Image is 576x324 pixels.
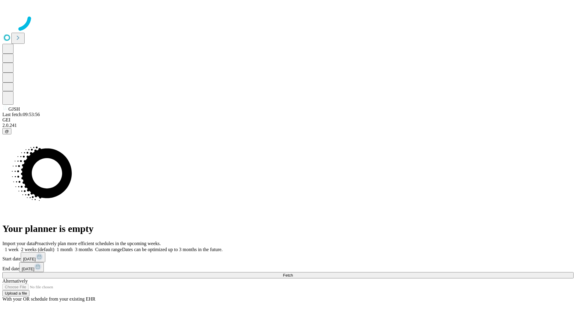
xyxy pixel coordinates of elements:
[21,247,54,252] span: 2 weeks (default)
[2,290,29,296] button: Upload a file
[8,106,20,112] span: GJSH
[5,247,19,252] span: 1 week
[2,128,11,134] button: @
[75,247,93,252] span: 3 months
[2,112,40,117] span: Last fetch: 09:53:56
[2,272,574,278] button: Fetch
[2,117,574,123] div: GEI
[35,241,161,246] span: Proactively plan more efficient schedules in the upcoming weeks.
[19,262,44,272] button: [DATE]
[2,262,574,272] div: End date
[5,129,9,133] span: @
[22,267,34,271] span: [DATE]
[95,247,122,252] span: Custom range
[2,278,28,283] span: Alternatively
[57,247,73,252] span: 1 month
[2,241,35,246] span: Import your data
[23,257,36,261] span: [DATE]
[2,252,574,262] div: Start date
[21,252,45,262] button: [DATE]
[122,247,223,252] span: Dates can be optimized up to 3 months in the future.
[2,296,95,301] span: With your OR schedule from your existing EHR
[2,223,574,234] h1: Your planner is empty
[283,273,293,277] span: Fetch
[2,123,574,128] div: 2.0.241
